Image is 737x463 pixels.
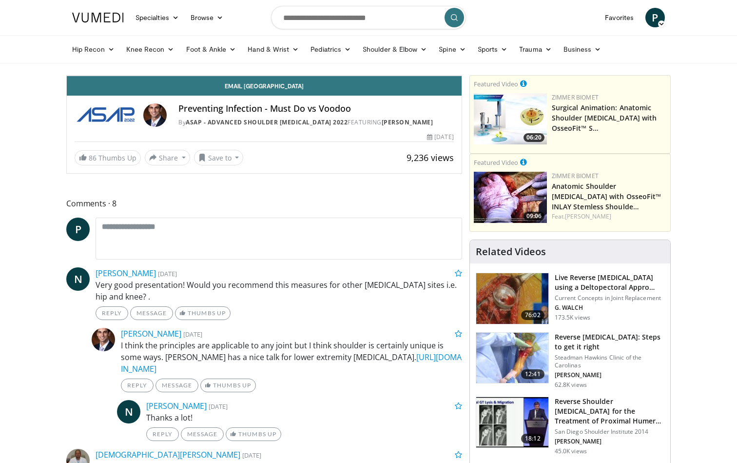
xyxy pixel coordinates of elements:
a: Hip Recon [66,40,120,59]
a: Trauma [513,40,558,59]
a: [DEMOGRAPHIC_DATA][PERSON_NAME] [96,449,240,460]
span: 09:06 [524,212,544,221]
a: 76:02 Live Reverse [MEDICAL_DATA] using a Deltopectoral Appro… Current Concepts in Joint Replacem... [476,273,664,324]
h3: Reverse [MEDICAL_DATA]: Steps to get it right [555,332,664,352]
p: Very good presentation! Would you recommend this measures for other [MEDICAL_DATA] sites i.e. hip... [96,279,462,302]
button: Share [145,150,190,165]
a: Message [181,427,224,441]
a: [PERSON_NAME] [382,118,433,126]
span: 9,236 views [407,152,454,163]
a: Thumbs Up [226,427,281,441]
p: Steadman Hawkins Clinic of the Carolinas [555,354,664,369]
a: [PERSON_NAME] [146,401,207,411]
p: 173.5K views [555,314,590,322]
a: Specialties [130,8,185,27]
small: Featured Video [474,158,518,167]
span: 12:41 [521,369,544,379]
img: Avatar [143,103,167,127]
a: Pediatrics [305,40,357,59]
img: 84e7f812-2061-4fff-86f6-cdff29f66ef4.150x105_q85_crop-smart_upscale.jpg [474,93,547,144]
img: ASAP - Advanced Shoulder ArthroPlasty 2022 [75,103,139,127]
small: [DATE] [183,330,202,339]
a: Zimmer Biomet [552,93,599,101]
small: Featured Video [474,80,518,88]
p: I think the principles are applicable to any joint but I think shoulder is certainly unique is so... [121,340,462,375]
a: Hand & Wrist [242,40,305,59]
a: Anatomic Shoulder [MEDICAL_DATA] with OsseoFit™ INLAY Stemless Shoulde… [552,181,661,211]
a: Favorites [599,8,640,27]
a: 86 Thumbs Up [75,150,141,165]
a: N [66,267,90,291]
a: Message [130,306,173,320]
a: Surgical Animation: Anatomic Shoulder [MEDICAL_DATA] with OsseoFit™ S… [552,103,657,133]
a: Business [558,40,607,59]
button: Save to [194,150,244,165]
a: Reply [96,306,128,320]
a: P [66,218,90,241]
a: 09:06 [474,172,547,223]
p: Thanks a lot! [146,412,462,423]
img: Q2xRg7exoPLTwO8X4xMDoxOjA4MTsiGN.150x105_q85_crop-smart_upscale.jpg [476,397,548,448]
h3: Reverse Shoulder [MEDICAL_DATA] for the Treatment of Proximal Humeral … [555,397,664,426]
a: 06:20 [474,93,547,144]
a: Email [GEOGRAPHIC_DATA] [67,76,462,96]
img: Avatar [92,328,115,351]
a: Thumbs Up [200,379,255,392]
a: 18:12 Reverse Shoulder [MEDICAL_DATA] for the Treatment of Proximal Humeral … San Diego Shoulder ... [476,397,664,455]
a: [PERSON_NAME] [121,328,181,339]
a: Reply [146,427,179,441]
a: Message [155,379,198,392]
a: Knee Recon [120,40,180,59]
span: 86 [89,153,97,162]
a: Spine [433,40,471,59]
img: 684033_3.png.150x105_q85_crop-smart_upscale.jpg [476,273,548,324]
p: 62.8K views [555,381,587,389]
a: Thumbs Up [175,306,230,320]
a: 12:41 Reverse [MEDICAL_DATA]: Steps to get it right Steadman Hawkins Clinic of the Carolinas [PER... [476,332,664,389]
a: Zimmer Biomet [552,172,599,180]
small: [DATE] [209,402,228,411]
img: 326034_0000_1.png.150x105_q85_crop-smart_upscale.jpg [476,333,548,383]
a: Foot & Ankle [180,40,242,59]
span: Comments 8 [66,197,462,210]
img: 59d0d6d9-feca-4357-b9cd-4bad2cd35cb6.150x105_q85_crop-smart_upscale.jpg [474,172,547,223]
h3: Live Reverse [MEDICAL_DATA] using a Deltopectoral Appro… [555,273,664,292]
div: [DATE] [427,133,453,141]
p: [PERSON_NAME] [555,371,664,379]
a: [PERSON_NAME] [565,212,611,221]
span: 18:12 [521,434,544,443]
h4: Related Videos [476,246,546,258]
a: [PERSON_NAME] [96,268,156,279]
span: 76:02 [521,310,544,320]
input: Search topics, interventions [271,6,466,29]
p: San Diego Shoulder Institute 2014 [555,428,664,436]
p: 45.0K views [555,447,587,455]
a: Shoulder & Elbow [357,40,433,59]
img: VuMedi Logo [72,13,124,22]
p: [PERSON_NAME] [555,438,664,445]
a: Reply [121,379,154,392]
span: 06:20 [524,133,544,142]
small: [DATE] [242,451,261,460]
a: N [117,400,140,423]
p: G. WALCH [555,304,664,312]
div: By FEATURING [178,118,453,127]
h4: Preventing Infection - Must Do vs Voodoo [178,103,453,114]
div: Feat. [552,212,666,221]
a: P [645,8,665,27]
p: Current Concepts in Joint Replacement [555,294,664,302]
small: [DATE] [158,269,177,278]
a: Sports [472,40,514,59]
a: ASAP - Advanced Shoulder [MEDICAL_DATA] 2022 [186,118,348,126]
a: Browse [185,8,230,27]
